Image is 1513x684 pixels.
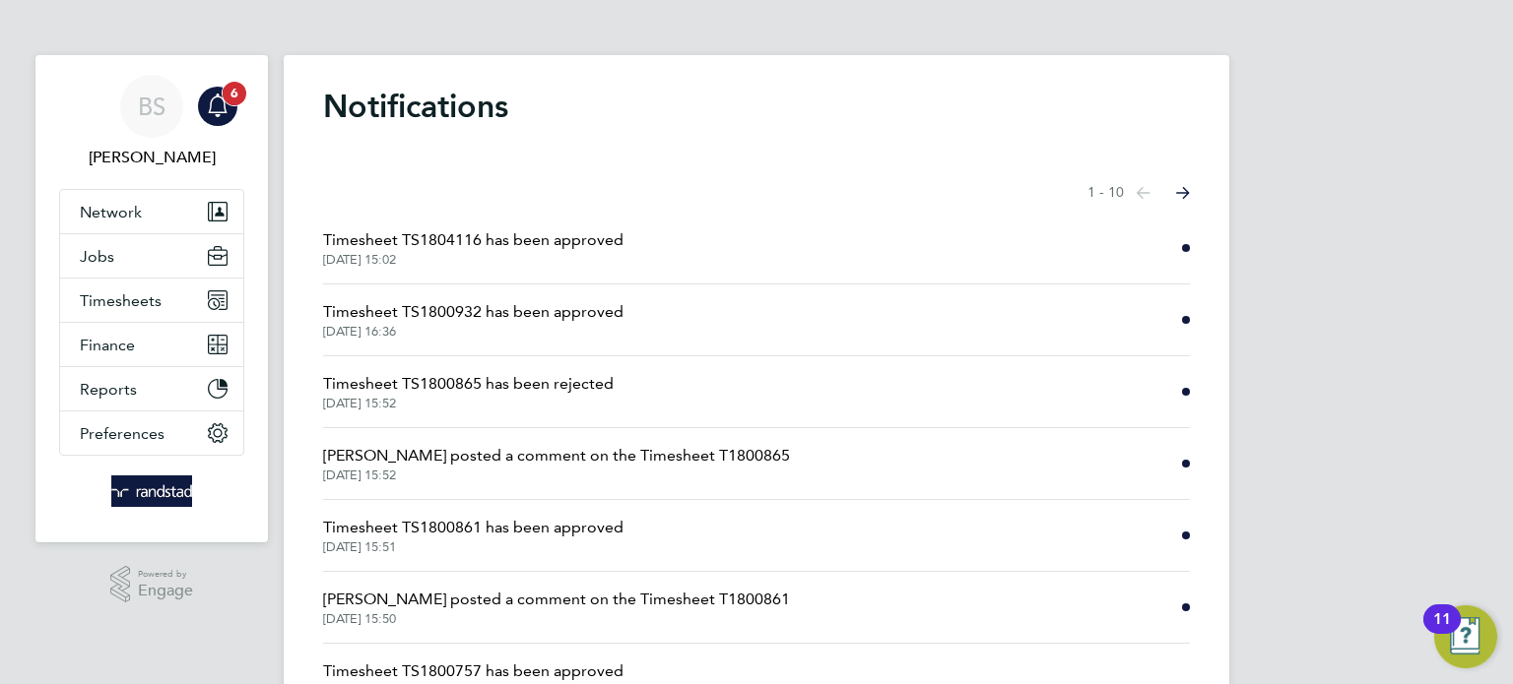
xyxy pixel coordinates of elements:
[323,516,624,539] span: Timesheet TS1800861 has been approved
[323,372,614,396] span: Timesheet TS1800865 has been rejected
[80,247,114,266] span: Jobs
[1434,605,1497,668] button: Open Resource Center, 11 new notifications
[1087,173,1190,213] nav: Select page of notifications list
[35,55,268,542] nav: Main navigation
[198,75,237,138] a: 6
[1433,619,1451,645] div: 11
[110,566,194,603] a: Powered byEngage
[323,87,1190,126] h1: Notifications
[138,566,193,583] span: Powered by
[60,279,243,322] button: Timesheets
[1087,183,1124,203] span: 1 - 10
[323,252,624,268] span: [DATE] 15:02
[323,588,790,627] a: [PERSON_NAME] posted a comment on the Timesheet T1800861[DATE] 15:50
[323,611,790,627] span: [DATE] 15:50
[60,367,243,410] button: Reports
[323,516,624,555] a: Timesheet TS1800861 has been approved[DATE] 15:51
[323,300,624,324] span: Timesheet TS1800932 has been approved
[323,467,790,483] span: [DATE] 15:52
[323,372,614,411] a: Timesheet TS1800865 has been rejected[DATE] 15:52
[138,583,193,599] span: Engage
[323,444,790,483] a: [PERSON_NAME] posted a comment on the Timesheet T1800865[DATE] 15:52
[323,588,790,611] span: [PERSON_NAME] posted a comment on the Timesheet T1800861
[59,75,244,169] a: BS[PERSON_NAME]
[323,300,624,340] a: Timesheet TS1800932 has been approved[DATE] 16:36
[60,323,243,366] button: Finance
[80,424,164,443] span: Preferences
[138,93,165,119] span: BS
[80,336,135,354] span: Finance
[323,659,624,683] span: Timesheet TS1800757 has been approved
[323,228,624,268] a: Timesheet TS1804116 has been approved[DATE] 15:02
[111,475,193,507] img: randstad-logo-retina.png
[80,203,142,221] span: Network
[323,396,614,411] span: [DATE] 15:52
[59,475,244,507] a: Go to home page
[60,411,243,455] button: Preferences
[223,82,246,105] span: 6
[323,228,624,252] span: Timesheet TS1804116 has been approved
[60,190,243,233] button: Network
[323,324,624,340] span: [DATE] 16:36
[80,380,137,399] span: Reports
[59,146,244,169] span: Bradley Soan
[80,291,162,310] span: Timesheets
[323,539,624,555] span: [DATE] 15:51
[323,444,790,467] span: [PERSON_NAME] posted a comment on the Timesheet T1800865
[60,234,243,278] button: Jobs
